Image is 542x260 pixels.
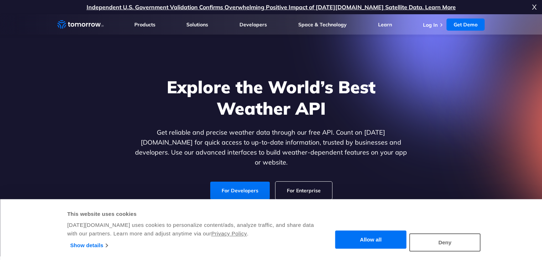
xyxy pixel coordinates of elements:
a: For Enterprise [275,182,332,199]
a: Space & Technology [298,21,347,28]
a: Independent U.S. Government Validation Confirms Overwhelming Positive Impact of [DATE][DOMAIN_NAM... [87,4,456,11]
a: Products [134,21,155,28]
a: Developers [239,21,267,28]
a: Privacy Policy [211,230,247,236]
a: Home link [57,19,104,30]
button: Deny [409,233,481,251]
a: Learn [378,21,392,28]
a: Log In [423,22,438,28]
a: For Developers [210,182,270,199]
button: Allow all [335,231,407,249]
a: Get Demo [446,19,485,31]
p: Get reliable and precise weather data through our free API. Count on [DATE][DOMAIN_NAME] for quic... [134,128,409,167]
div: This website uses cookies [67,210,315,218]
a: Show details [70,240,108,251]
div: [DATE][DOMAIN_NAME] uses cookies to personalize content/ads, analyze traffic, and share data with... [67,221,315,238]
a: Solutions [186,21,208,28]
h1: Explore the World’s Best Weather API [134,76,409,119]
